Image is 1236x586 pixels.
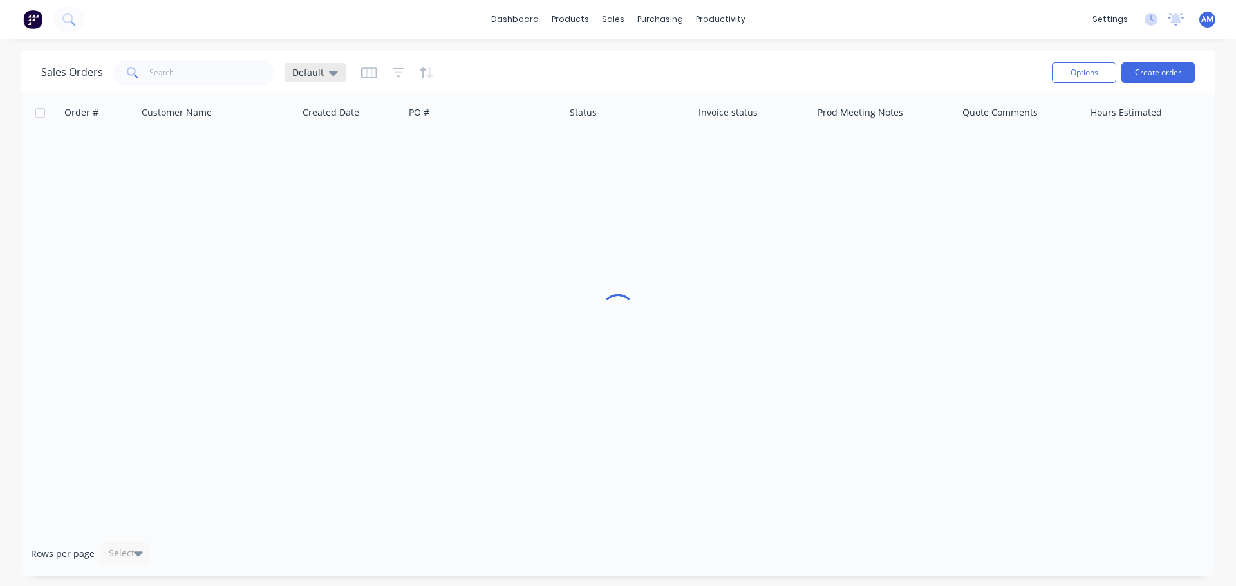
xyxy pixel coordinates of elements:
div: products [545,10,595,29]
div: Quote Comments [962,106,1038,119]
img: Factory [23,10,42,29]
span: AM [1201,14,1213,25]
div: Customer Name [142,106,212,119]
div: sales [595,10,631,29]
div: Invoice status [698,106,758,119]
div: PO # [409,106,429,119]
span: Rows per page [31,547,95,560]
h1: Sales Orders [41,66,103,78]
div: Status [570,106,597,119]
div: purchasing [631,10,689,29]
div: productivity [689,10,752,29]
div: Created Date [303,106,359,119]
div: Order # [64,106,98,119]
a: dashboard [485,10,545,29]
input: Search... [149,60,275,86]
div: Select... [109,547,142,560]
span: Default [292,66,324,79]
button: Options [1052,62,1116,83]
div: Hours Estimated [1091,106,1162,119]
button: Create order [1121,62,1195,83]
div: settings [1086,10,1134,29]
div: Prod Meeting Notes [818,106,903,119]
